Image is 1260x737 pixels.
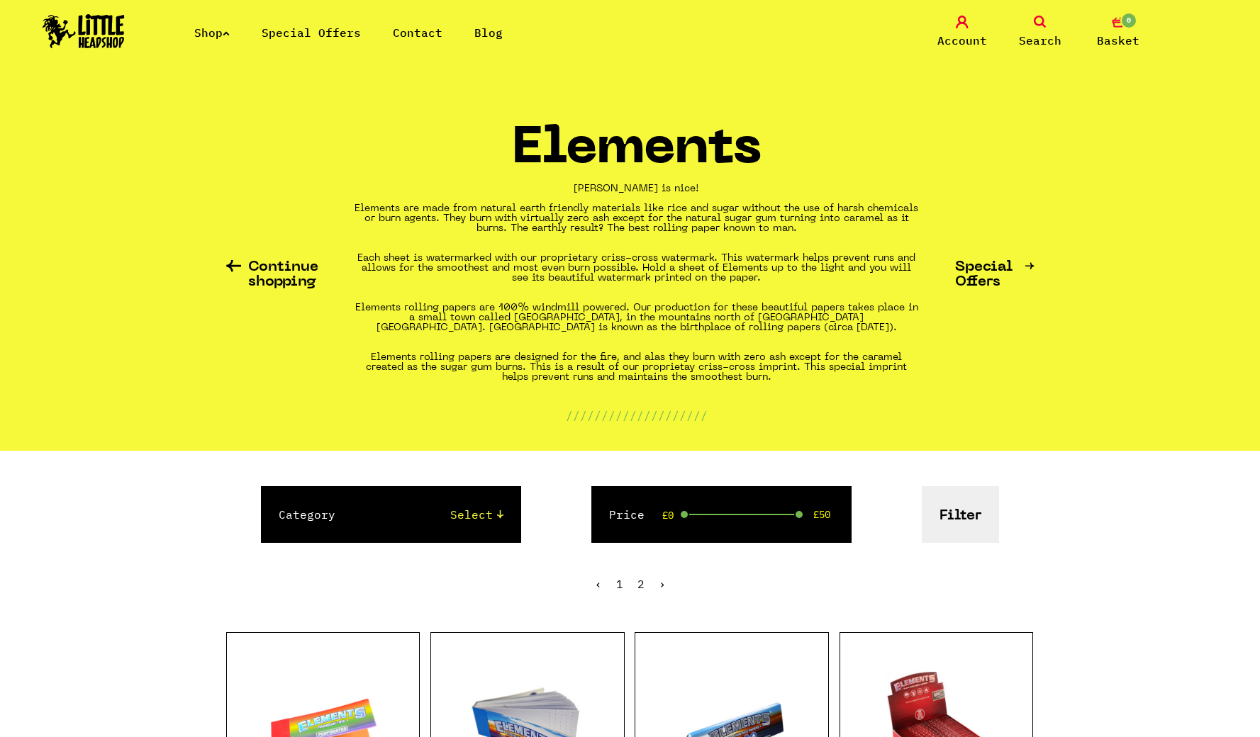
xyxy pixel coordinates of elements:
span: Search [1019,32,1061,49]
a: 0 Basket [1083,16,1154,49]
label: Category [279,506,335,523]
a: Blog [474,26,503,40]
strong: Each sheet is watermarked with our proprietary criss-cross watermark. This watermark helps preven... [357,254,915,283]
strong: Elements rolling papers are 100% windmill powered. Our production for these beautiful papers take... [355,303,918,332]
span: ‹ [595,577,602,591]
h1: Elements [512,125,762,184]
span: £0 [662,510,674,521]
button: Filter [922,486,999,543]
span: £50 [813,509,830,520]
strong: [PERSON_NAME] is nice! Elements are made from natural earth friendly materials like rice and suga... [355,184,918,233]
a: Special Offers [955,260,1035,290]
img: Little Head Shop Logo [43,14,125,48]
a: Search [1005,16,1076,49]
a: Special Offers [262,26,361,40]
a: Contact [393,26,442,40]
span: 0 [1120,12,1137,29]
span: Basket [1097,32,1139,49]
a: Shop [194,26,230,40]
strong: Elements rolling papers are designed for the fire, and alas they burn with zero ash except for th... [366,353,907,382]
span: 1 [616,577,623,591]
a: Continue shopping [226,260,318,290]
li: « Previous [595,578,602,590]
label: Price [609,506,645,523]
p: //////////////////// [566,407,708,424]
a: Next » [659,577,666,591]
a: 2 [637,577,645,591]
span: Account [937,32,987,49]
